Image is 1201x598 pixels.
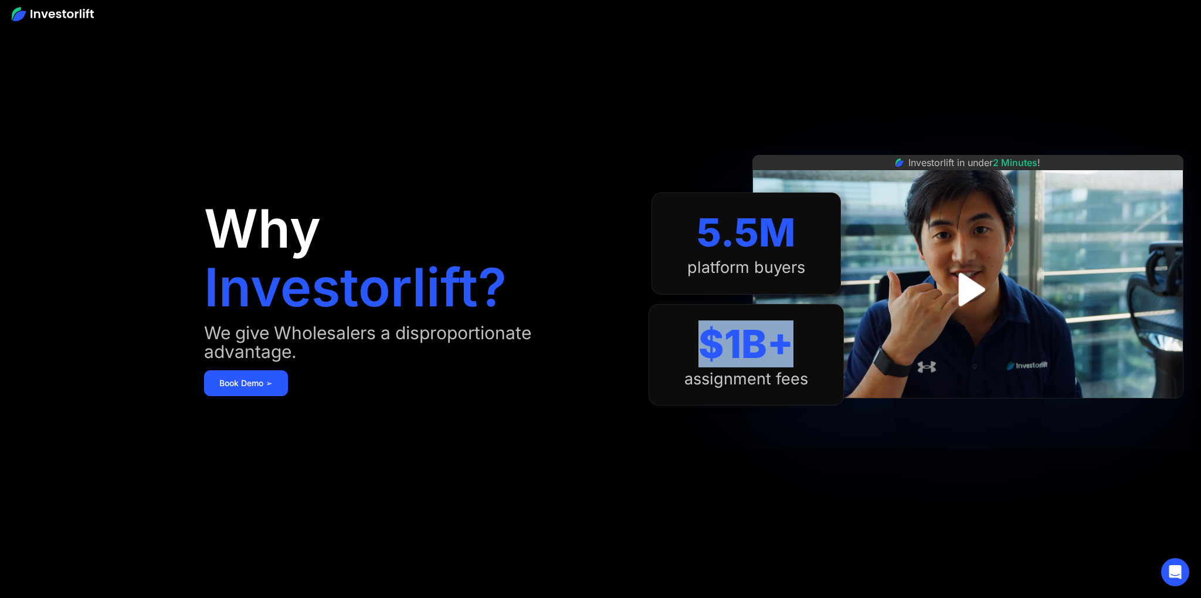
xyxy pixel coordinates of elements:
h1: Investorlift? [204,261,507,314]
iframe: Customer reviews powered by Trustpilot [880,404,1056,418]
a: Book Demo ➢ [204,370,288,396]
div: $1B+ [698,321,793,367]
a: open lightbox [942,263,994,316]
div: Open Intercom Messenger [1161,558,1189,586]
div: platform buyers [687,258,805,277]
h1: Why [204,202,321,255]
div: Investorlift in under ! [908,156,1040,170]
span: 2 Minutes [993,157,1037,168]
div: assignment fees [684,370,808,388]
div: 5.5M [697,210,795,256]
div: We give Wholesalers a disproportionate advantage. [204,323,625,361]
